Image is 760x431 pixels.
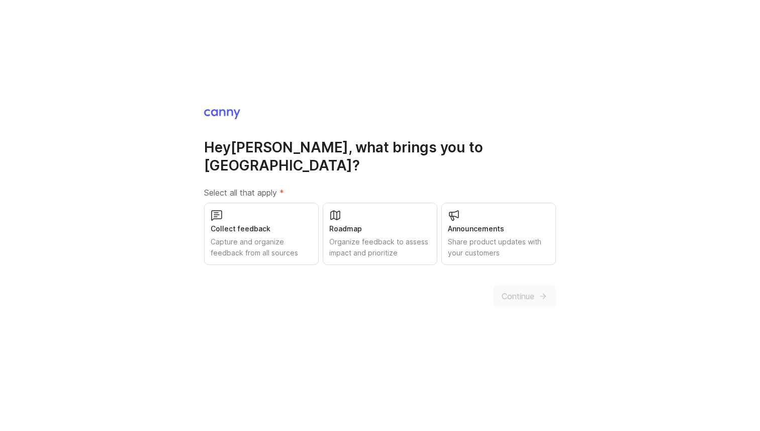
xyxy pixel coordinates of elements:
button: Collect feedbackCapture and organize feedback from all sources [204,203,319,265]
img: Canny Home [204,109,240,119]
div: Collect feedback [211,223,312,234]
h1: Hey [PERSON_NAME] , what brings you to [GEOGRAPHIC_DATA]? [204,138,556,175]
div: Organize feedback to assess impact and prioritize [329,236,431,258]
button: Continue [493,285,556,307]
div: Roadmap [329,223,431,234]
div: Capture and organize feedback from all sources [211,236,312,258]
label: Select all that apply [204,187,556,199]
div: Announcements [448,223,549,234]
div: Share product updates with your customers [448,236,549,258]
span: Continue [502,290,534,302]
button: AnnouncementsShare product updates with your customers [441,203,556,265]
button: RoadmapOrganize feedback to assess impact and prioritize [323,203,437,265]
